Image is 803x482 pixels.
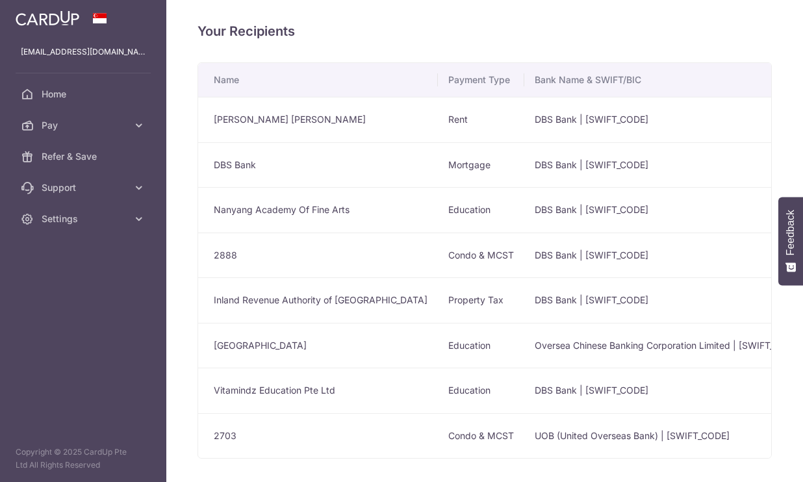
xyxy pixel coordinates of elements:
button: Feedback - Show survey [778,197,803,285]
td: Condo & MCST [438,233,524,278]
p: [EMAIL_ADDRESS][DOMAIN_NAME] [21,45,146,58]
span: Support [42,181,127,194]
th: Payment Type [438,63,524,97]
td: Inland Revenue Authority of [GEOGRAPHIC_DATA] [198,277,438,323]
span: Feedback [785,210,797,255]
span: Settings [42,212,127,225]
h4: Your Recipients [198,21,772,42]
span: Pay [42,119,127,132]
td: [GEOGRAPHIC_DATA] [198,323,438,368]
td: DBS Bank [198,142,438,188]
td: Education [438,323,524,368]
img: CardUp [16,10,79,26]
span: Home [42,88,127,101]
td: Education [438,368,524,413]
td: 2888 [198,233,438,278]
td: Vitamindz Education Pte Ltd [198,368,438,413]
td: 2703 [198,413,438,459]
td: Mortgage [438,142,524,188]
td: [PERSON_NAME] [PERSON_NAME] [198,97,438,142]
td: Condo & MCST [438,413,524,459]
span: Refer & Save [42,150,127,163]
td: Nanyang Academy Of Fine Arts [198,187,438,233]
td: Rent [438,97,524,142]
th: Name [198,63,438,97]
td: Education [438,187,524,233]
td: Property Tax [438,277,524,323]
